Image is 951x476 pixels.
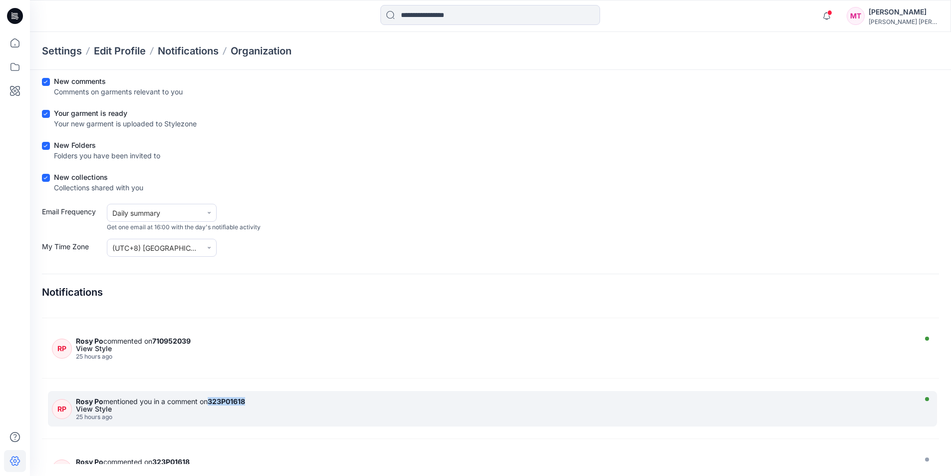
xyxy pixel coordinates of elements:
[158,44,219,58] a: Notifications
[54,182,143,193] div: Collections shared with you
[869,6,939,18] div: [PERSON_NAME]
[42,286,103,298] h4: Notifications
[107,223,261,232] span: Get one email at 16:00 with the day's notifiable activity
[54,150,160,161] div: Folders you have been invited to
[76,458,913,466] div: commented on
[231,44,292,58] a: Organization
[54,172,143,182] div: New collections
[869,18,939,25] div: [PERSON_NAME] [PERSON_NAME]
[112,208,197,218] div: Daily summary
[76,397,103,406] strong: Rosy Po
[54,86,183,97] div: Comments on garments relevant to you
[76,353,913,360] div: Tuesday, October 14, 2025 11:17
[42,206,102,232] label: Email Frequency
[76,337,913,345] div: commented on
[847,7,865,25] div: MT
[52,339,72,359] div: RP
[94,44,146,58] a: Edit Profile
[152,458,190,466] strong: 323P01618
[76,458,103,466] strong: Rosy Po
[52,399,72,419] div: RP
[54,108,197,118] div: Your garment is ready
[152,337,191,345] strong: 710952039
[54,118,197,129] div: Your new garment is uploaded to Stylezone
[76,414,913,421] div: Tuesday, October 14, 2025 11:15
[76,397,913,406] div: mentioned you in a comment on
[76,337,103,345] strong: Rosy Po
[42,241,102,257] label: My Time Zone
[54,140,160,150] div: New Folders
[54,76,183,86] div: New comments
[208,397,245,406] strong: 323P01618
[76,406,913,413] div: View Style
[42,44,82,58] p: Settings
[112,243,197,253] div: (UTC+8) [GEOGRAPHIC_DATA] ([GEOGRAPHIC_DATA])
[76,345,913,352] div: View Style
